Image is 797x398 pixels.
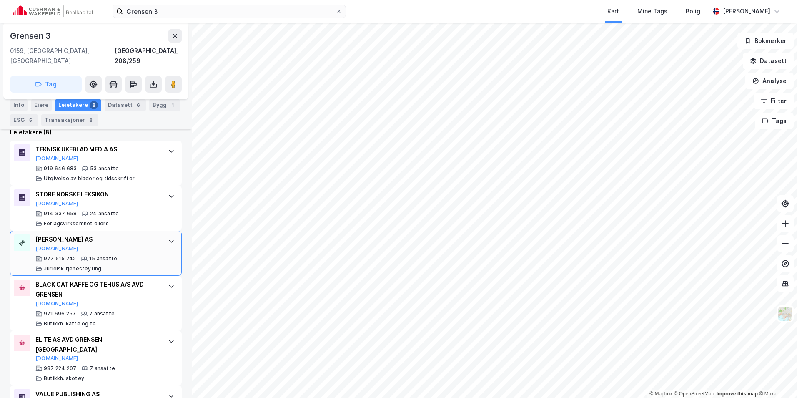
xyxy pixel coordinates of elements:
div: Eiere [31,99,52,111]
div: 6 [134,101,143,109]
div: 24 ansatte [90,210,119,217]
div: BLACK CAT KAFFE OG TEHUS A/S AVD GRENSEN [35,280,160,300]
div: 914 337 658 [44,210,77,217]
div: Butikkh. skotøy [44,375,84,382]
button: Bokmerker [737,33,794,49]
div: 15 ansatte [89,255,117,262]
button: Analyse [745,73,794,89]
div: 919 646 683 [44,165,77,172]
div: Bolig [686,6,700,16]
img: cushman-wakefield-realkapital-logo.202ea83816669bd177139c58696a8fa1.svg [13,5,93,17]
div: Forlagsvirksomhet ellers [44,220,109,227]
iframe: Chat Widget [755,358,797,398]
div: 7 ansatte [90,365,115,372]
div: 7 ansatte [89,310,115,317]
div: [GEOGRAPHIC_DATA], 208/259 [115,46,182,66]
button: Tags [755,113,794,129]
img: Z [777,306,793,322]
div: Juridisk tjenesteyting [44,265,101,272]
button: Datasett [743,53,794,69]
div: Leietakere [55,99,101,111]
button: [DOMAIN_NAME] [35,155,78,162]
button: [DOMAIN_NAME] [35,355,78,362]
div: ELITE AS AVD GRENSEN [GEOGRAPHIC_DATA] [35,335,160,355]
div: 53 ansatte [90,165,119,172]
input: Søk på adresse, matrikkel, gårdeiere, leietakere eller personer [123,5,336,18]
button: [DOMAIN_NAME] [35,200,78,207]
div: Bygg [149,99,180,111]
div: Mine Tags [637,6,667,16]
a: Improve this map [717,391,758,397]
div: Transaksjoner [41,114,98,126]
button: Tag [10,76,82,93]
button: [DOMAIN_NAME] [35,300,78,307]
div: [PERSON_NAME] [723,6,770,16]
div: Leietakere (8) [10,127,182,137]
div: STORE NORSKE LEKSIKON [35,189,160,199]
div: 987 224 207 [44,365,76,372]
div: 5 [26,116,35,124]
div: 0159, [GEOGRAPHIC_DATA], [GEOGRAPHIC_DATA] [10,46,115,66]
div: Info [10,99,28,111]
div: [PERSON_NAME] AS [35,234,160,244]
button: [DOMAIN_NAME] [35,245,78,252]
div: 977 515 742 [44,255,76,262]
div: 971 696 257 [44,310,76,317]
button: Filter [754,93,794,109]
div: 8 [90,101,98,109]
div: Butikkh. kaffe og te [44,320,96,327]
div: Kart [607,6,619,16]
a: OpenStreetMap [674,391,714,397]
div: Kontrollprogram for chat [755,358,797,398]
div: TEKNISK UKEBLAD MEDIA AS [35,144,160,154]
div: Utgivelse av blader og tidsskrifter [44,175,135,182]
a: Mapbox [649,391,672,397]
div: ESG [10,114,38,126]
div: 8 [87,116,95,124]
div: 1 [168,101,177,109]
div: Grensen 3 [10,29,53,43]
div: Datasett [105,99,146,111]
